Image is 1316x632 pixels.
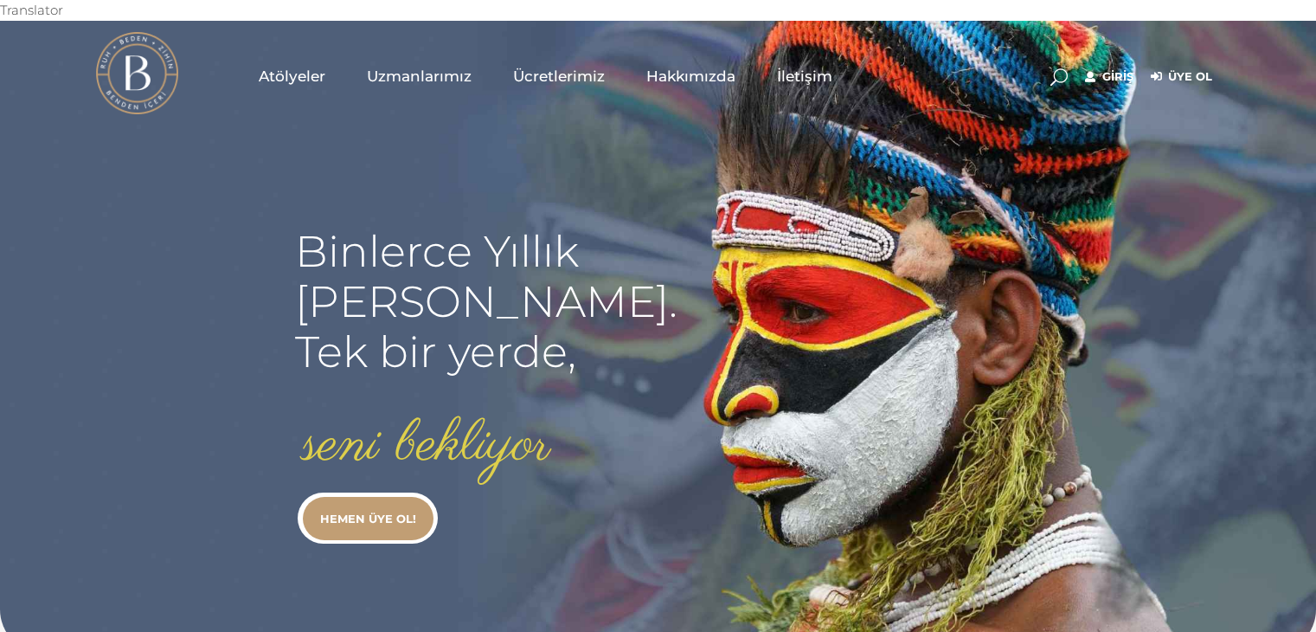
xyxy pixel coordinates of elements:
[346,33,492,119] a: Uzmanlarımız
[259,67,325,87] span: Atölyeler
[646,67,735,87] span: Hakkımızda
[303,414,550,478] rs-layer: seni bekliyor
[303,497,433,540] a: HEMEN ÜYE OL!
[367,67,472,87] span: Uzmanlarımız
[1085,67,1133,87] a: Giriş
[1151,67,1212,87] a: Üye Ol
[626,33,756,119] a: Hakkımızda
[777,67,832,87] span: İletişim
[295,227,677,377] rs-layer: Binlerce Yıllık [PERSON_NAME]. Tek bir yerde,
[513,67,605,87] span: Ücretlerimiz
[96,32,178,114] img: light logo
[492,33,626,119] a: Ücretlerimiz
[238,33,346,119] a: Atölyeler
[756,33,853,119] a: İletişim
